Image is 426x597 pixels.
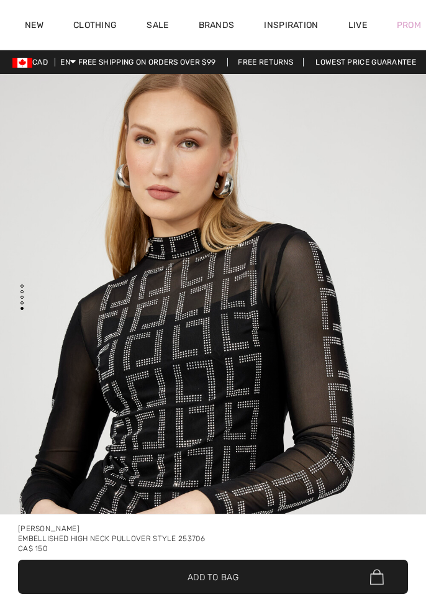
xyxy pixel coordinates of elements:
a: Lowest Price Guarantee [306,58,426,66]
a: Free shipping on orders over $99 [68,58,226,66]
img: Canadian Dollar [12,58,32,68]
a: Clothing [73,20,117,33]
button: Add to Bag [18,560,408,594]
img: Bag.svg [370,569,384,585]
a: New [25,20,43,33]
span: CAD [12,58,53,66]
a: Sale [147,20,168,33]
span: EN [60,58,76,66]
a: Live [348,19,367,32]
a: Free Returns [227,58,304,66]
span: Inspiration [264,20,318,33]
a: Brands [199,20,235,33]
a: Prom [397,19,421,32]
div: [PERSON_NAME] [18,524,408,534]
div: Embellished High Neck Pullover Style 253706 [18,534,408,544]
span: Add to Bag [188,570,238,583]
span: CA$ 150 [18,544,47,553]
iframe: Opens a widget where you can find more information [348,504,414,535]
